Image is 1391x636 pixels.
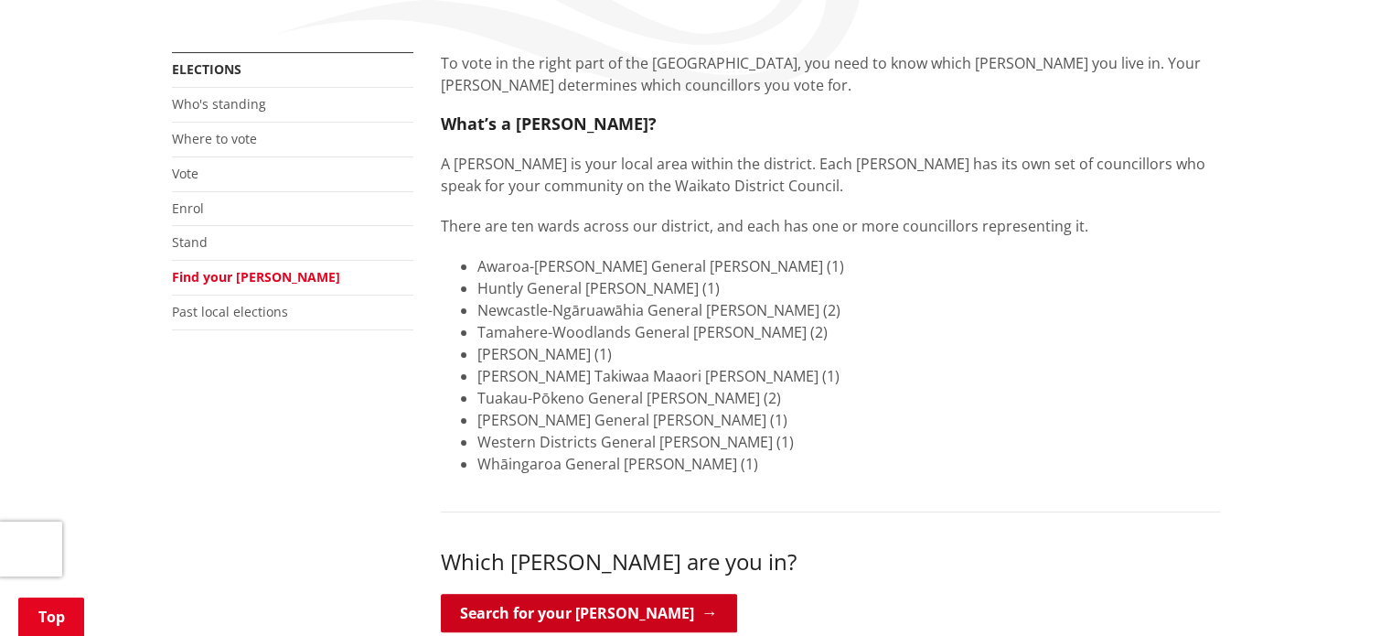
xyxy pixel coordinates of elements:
p: A [PERSON_NAME] is your local area within the district. Each [PERSON_NAME] has its own set of cou... [441,153,1220,197]
li: Tuakau-Pōkeno General [PERSON_NAME] (2) [477,387,1220,409]
li: Huntly General [PERSON_NAME] (1) [477,277,1220,299]
h3: Which [PERSON_NAME] are you in? [441,549,1220,576]
a: Vote [172,165,198,182]
li: Whāingaroa General [PERSON_NAME] (1) [477,453,1220,475]
iframe: Messenger Launcher [1307,559,1373,625]
a: Enrol [172,199,204,217]
a: Find your [PERSON_NAME] [172,268,340,286]
li: Western Districts General [PERSON_NAME] (1) [477,431,1220,453]
a: Search for your [PERSON_NAME] [441,594,737,632]
a: Top [18,598,84,636]
p: There are ten wards across our district, and each has one or more councillors representing it. [441,215,1220,237]
li: Tamahere-Woodlands General [PERSON_NAME] (2) [477,321,1220,343]
a: Past local elections [172,303,288,320]
li: Awaroa-[PERSON_NAME] General [PERSON_NAME] (1) [477,255,1220,277]
a: Elections [172,60,241,78]
strong: What’s a [PERSON_NAME]? [441,113,657,135]
li: [PERSON_NAME] Takiwaa Maaori [PERSON_NAME] (1) [477,365,1220,387]
a: Stand [172,233,208,251]
li: [PERSON_NAME] General [PERSON_NAME] (1) [477,409,1220,431]
li: Newcastle-Ngāruawāhia General [PERSON_NAME] (2) [477,299,1220,321]
a: Who's standing [172,95,266,113]
span: To vote in the right part of the [GEOGRAPHIC_DATA], you need to know which [PERSON_NAME] you live... [441,53,1201,95]
a: Where to vote [172,130,257,147]
li: [PERSON_NAME] (1) [477,343,1220,365]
